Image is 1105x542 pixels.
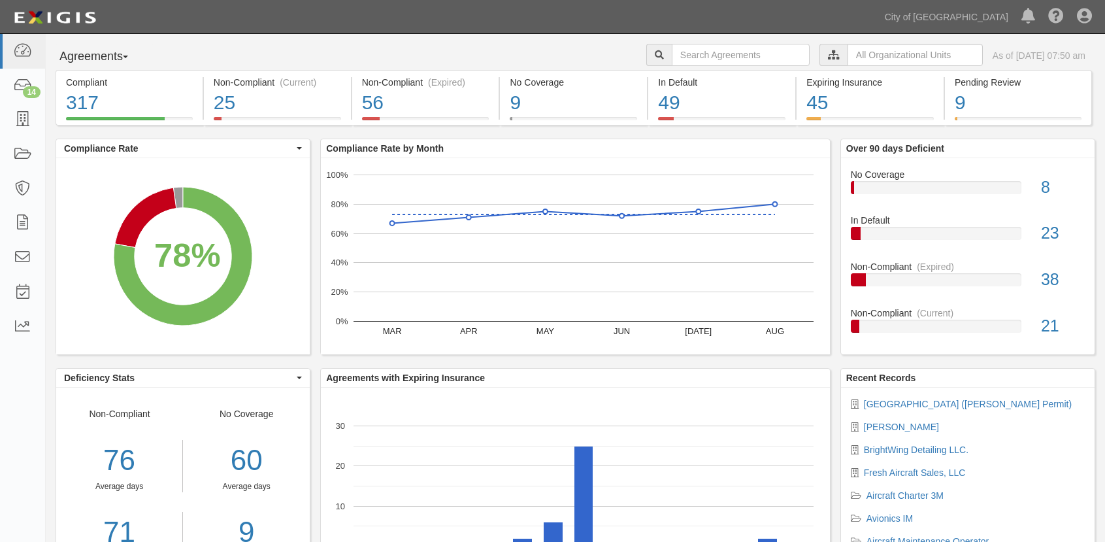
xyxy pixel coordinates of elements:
div: 56 [362,89,489,117]
a: No Coverage8 [851,168,1085,214]
a: Compliant317 [56,117,203,127]
a: Expiring Insurance45 [797,117,944,127]
b: Compliance Rate by Month [326,143,444,154]
text: 60% [331,228,348,238]
div: (Current) [917,307,953,320]
svg: A chart. [321,158,830,354]
i: Help Center - Complianz [1048,9,1064,25]
a: No Coverage9 [500,117,647,127]
img: logo-5460c22ac91f19d4615b14bd174203de0afe785f0fc80cf4dbbc73dc1793850b.png [10,6,100,29]
div: In Default [658,76,785,89]
div: 25 [214,89,341,117]
text: 20% [331,287,348,297]
div: Non-Compliant [841,260,1095,273]
a: In Default23 [851,214,1085,260]
input: All Organizational Units [848,44,983,66]
div: (Expired) [428,76,465,89]
span: Compliance Rate [64,142,293,155]
div: 317 [66,89,193,117]
button: Deficiency Stats [56,369,310,387]
a: Aircraft Charter 3M [866,490,944,501]
div: Pending Review [955,76,1081,89]
a: Avionics IM [866,513,913,524]
b: Over 90 days Deficient [846,143,944,154]
text: 0% [336,316,348,326]
div: 9 [955,89,1081,117]
a: Non-Compliant(Current)21 [851,307,1085,343]
div: In Default [841,214,1095,227]
div: Average days [193,481,300,492]
div: 60 [193,440,300,481]
text: 30 [336,421,345,431]
text: 40% [331,258,348,267]
span: Deficiency Stats [64,371,293,384]
div: 14 [23,86,41,98]
div: (Expired) [917,260,954,273]
a: BrightWing Detailing LLC. [864,445,968,455]
text: APR [460,326,478,336]
button: Agreements [56,44,154,70]
div: As of [DATE] 07:50 am [993,49,1085,62]
text: 80% [331,199,348,209]
div: Compliant [66,76,193,89]
text: JUN [614,326,630,336]
input: Search Agreements [672,44,810,66]
div: 23 [1031,222,1095,245]
div: (Current) [280,76,316,89]
a: Non-Compliant(Current)25 [204,117,351,127]
div: 38 [1031,268,1095,292]
div: Expiring Insurance [806,76,934,89]
text: MAR [383,326,402,336]
div: 21 [1031,314,1095,338]
div: No Coverage [510,76,637,89]
text: 10 [336,501,345,511]
a: [GEOGRAPHIC_DATA] ([PERSON_NAME] Permit) [864,399,1072,409]
text: AUG [766,326,784,336]
div: Non-Compliant (Current) [214,76,341,89]
div: Non-Compliant [841,307,1095,320]
svg: A chart. [56,158,310,354]
div: 45 [806,89,934,117]
a: Non-Compliant(Expired)56 [352,117,499,127]
div: 76 [56,440,182,481]
div: 78% [154,231,221,279]
a: City of [GEOGRAPHIC_DATA] [878,4,1015,30]
div: 49 [658,89,785,117]
a: In Default49 [648,117,795,127]
div: Average days [56,481,182,492]
b: Agreements with Expiring Insurance [326,373,485,383]
a: Fresh Aircraft Sales, LLC [864,467,966,478]
a: Pending Review9 [945,117,1092,127]
div: Non-Compliant (Expired) [362,76,489,89]
b: Recent Records [846,373,916,383]
div: No Coverage [841,168,1095,181]
text: 100% [327,170,349,180]
div: 8 [1031,176,1095,199]
text: 20 [336,461,345,471]
div: 9 [510,89,637,117]
text: MAY [536,326,555,336]
text: [DATE] [685,326,712,336]
button: Compliance Rate [56,139,310,158]
a: Non-Compliant(Expired)38 [851,260,1085,307]
a: [PERSON_NAME] [864,422,939,432]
